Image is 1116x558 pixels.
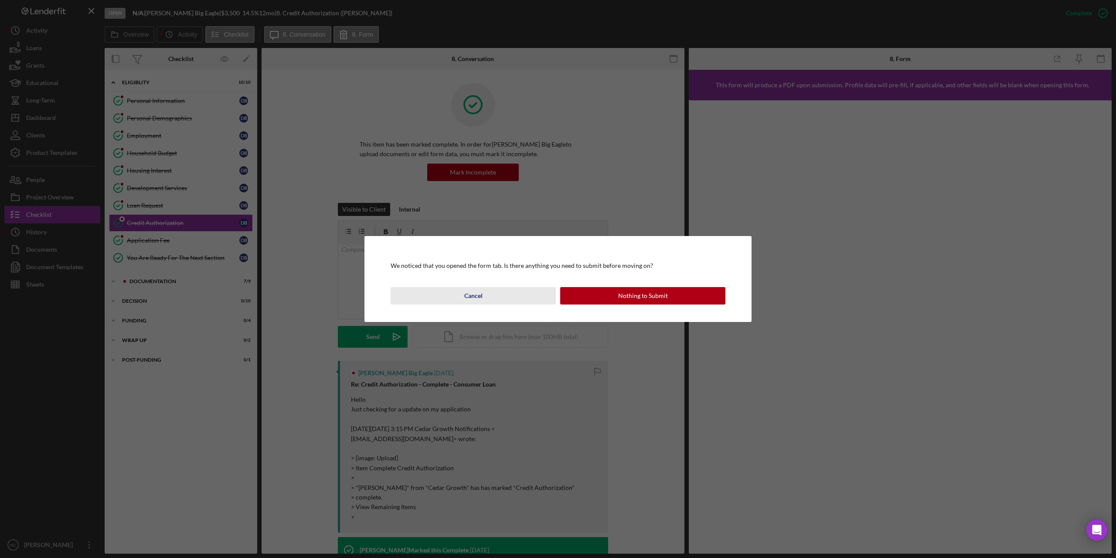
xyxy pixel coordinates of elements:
[391,287,556,305] button: Cancel
[1086,520,1107,541] div: Open Intercom Messenger
[464,287,483,305] div: Cancel
[391,262,725,269] div: We noticed that you opened the form tab. Is there anything you need to submit before moving on?
[560,287,725,305] button: Nothing to Submit
[618,287,668,305] div: Nothing to Submit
